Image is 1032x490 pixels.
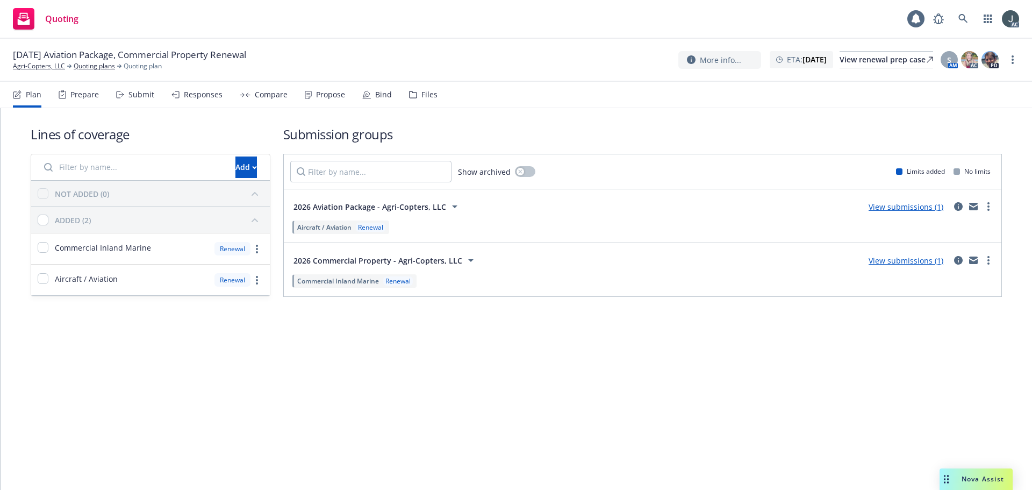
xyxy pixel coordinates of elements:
[124,61,162,71] span: Quoting plan
[250,274,263,287] a: more
[38,157,229,178] input: Filter by name...
[940,468,1013,490] button: Nova Assist
[55,273,118,285] span: Aircraft / Aviation
[290,161,451,182] input: Filter by name...
[55,211,263,229] button: ADDED (2)
[977,8,999,30] a: Switch app
[947,54,951,66] span: S
[421,90,438,99] div: Files
[55,188,109,200] div: NOT ADDED (0)
[1006,53,1019,66] a: more
[981,51,999,68] img: photo
[297,223,352,232] span: Aircraft / Aviation
[235,157,257,177] div: Add
[928,8,949,30] a: Report a Bug
[982,200,995,213] a: more
[235,157,257,178] button: Add
[293,201,446,212] span: 2026 Aviation Package - Agri-Copters, LLC
[954,167,991,176] div: No limits
[45,15,78,23] span: Quoting
[952,8,974,30] a: Search
[250,243,263,255] a: more
[26,90,41,99] div: Plan
[840,51,933,68] a: View renewal prep case
[940,468,953,490] div: Drag to move
[678,51,761,69] button: More info...
[869,255,943,266] a: View submissions (1)
[283,125,1002,143] h1: Submission groups
[70,90,99,99] div: Prepare
[55,185,263,202] button: NOT ADDED (0)
[700,54,741,66] span: More info...
[290,196,464,217] button: 2026 Aviation Package - Agri-Copters, LLC
[952,254,965,267] a: circleInformation
[55,215,91,226] div: ADDED (2)
[255,90,288,99] div: Compare
[375,90,392,99] div: Bind
[1002,10,1019,27] img: photo
[13,61,65,71] a: Agri-Copters, LLC
[13,48,246,61] span: [DATE] Aviation Package, Commercial Property Renewal
[290,250,481,271] button: 2026 Commercial Property - Agri-Copters, LLC
[9,4,83,34] a: Quoting
[967,200,980,213] a: mail
[787,54,827,65] span: ETA :
[802,54,827,65] strong: [DATE]
[869,202,943,212] a: View submissions (1)
[184,90,223,99] div: Responses
[896,167,945,176] div: Limits added
[74,61,115,71] a: Quoting plans
[982,254,995,267] a: more
[297,276,379,286] span: Commercial Inland Marine
[356,223,385,232] div: Renewal
[214,242,250,255] div: Renewal
[967,254,980,267] a: mail
[840,52,933,68] div: View renewal prep case
[293,255,462,266] span: 2026 Commercial Property - Agri-Copters, LLC
[961,51,978,68] img: photo
[962,474,1004,484] span: Nova Assist
[55,242,151,253] span: Commercial Inland Marine
[316,90,345,99] div: Propose
[31,125,270,143] h1: Lines of coverage
[458,166,511,177] span: Show archived
[128,90,154,99] div: Submit
[952,200,965,213] a: circleInformation
[383,276,413,286] div: Renewal
[214,273,250,287] div: Renewal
